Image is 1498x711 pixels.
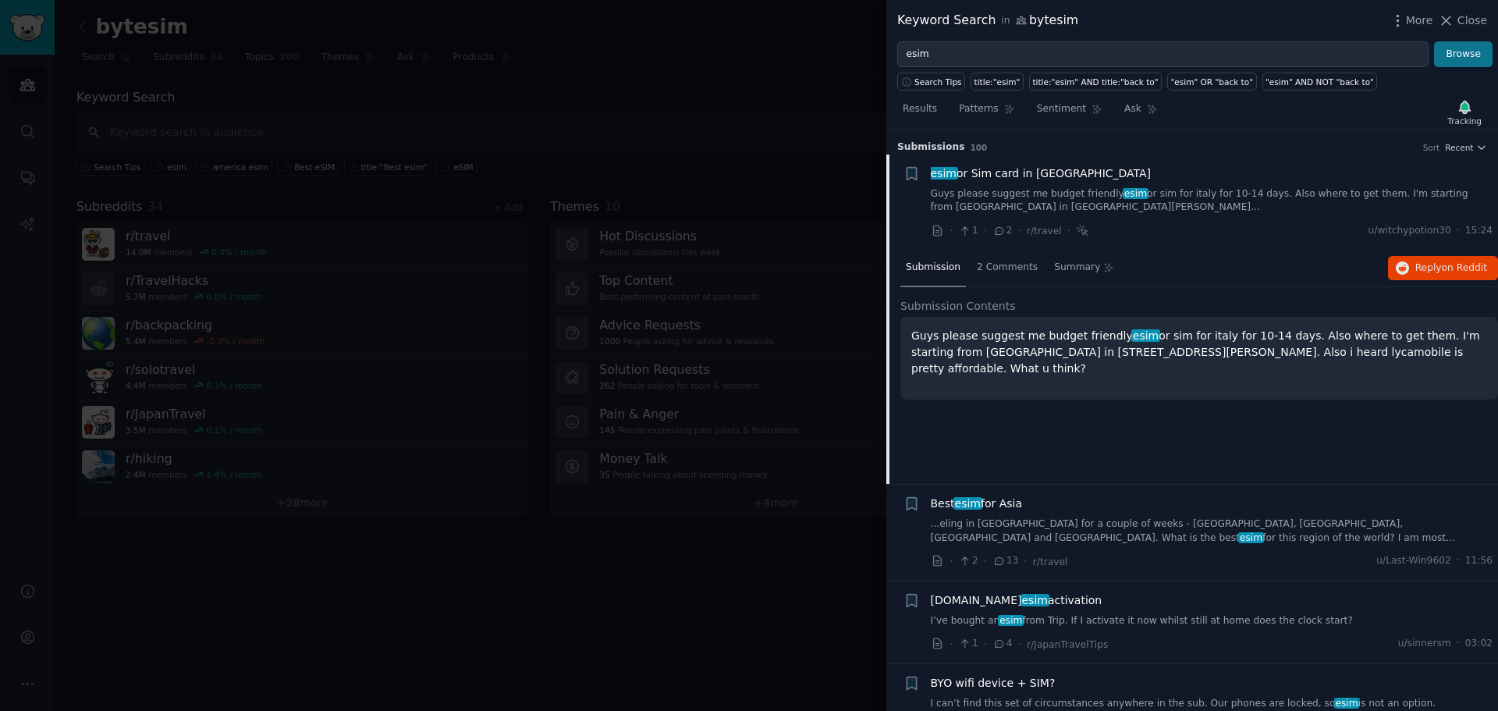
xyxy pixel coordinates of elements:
[1029,73,1162,91] a: title:"esim" AND title:"back to"
[1376,554,1451,568] span: u/Last-Win9602
[974,76,1021,87] div: title:"esim"
[1262,73,1378,91] a: "esim" AND NOT "back to"
[931,187,1493,215] a: Guys please suggest me budget friendlyesimor sim for italy for 10-14 days. Also where to get them...
[1067,222,1070,239] span: ·
[1423,142,1440,153] div: Sort
[931,165,1152,182] span: or Sim card in [GEOGRAPHIC_DATA]
[1033,556,1068,567] span: r/travel
[931,517,1493,545] a: ...eling in [GEOGRAPHIC_DATA] for a couple of weeks - [GEOGRAPHIC_DATA], [GEOGRAPHIC_DATA], [GEOG...
[950,553,953,570] span: ·
[900,298,1016,315] span: Submission Contents
[984,222,987,239] span: ·
[950,636,953,652] span: ·
[1027,639,1108,650] span: r/JapanTravelTips
[1001,14,1010,28] span: in
[1398,637,1451,651] span: u/sinnersm
[1131,329,1160,342] span: esim
[897,73,965,91] button: Search Tips
[1021,594,1049,606] span: esim
[1457,554,1460,568] span: ·
[984,636,987,652] span: ·
[1238,532,1264,543] span: esim
[971,143,988,152] span: 100
[1124,102,1141,116] span: Ask
[1465,554,1493,568] span: 11:56
[1445,142,1473,153] span: Recent
[1054,261,1100,275] span: Summary
[1415,261,1487,276] span: Reply
[931,675,1056,691] a: BYO wifi device + SIM?
[1447,116,1482,126] div: Tracking
[1465,224,1493,238] span: 15:24
[929,167,958,180] span: esim
[897,41,1429,68] input: Try a keyword related to your business
[1457,637,1460,651] span: ·
[953,497,982,510] span: esim
[1119,97,1163,129] a: Ask
[1027,226,1062,236] span: r/travel
[903,102,937,116] span: Results
[897,140,965,155] span: Submission s
[1368,224,1451,238] span: u/witchypotion30
[958,224,978,238] span: 1
[911,328,1487,377] p: Guys please suggest me budget friendly or sim for italy for 10-14 days. Also where to get them. I...
[1018,222,1021,239] span: ·
[914,76,962,87] span: Search Tips
[931,592,1102,609] span: [DOMAIN_NAME] activation
[1434,41,1493,68] button: Browse
[931,614,1493,628] a: I’ve bought anesimfrom Trip. If I activate it now whilst still at home does the clock start?
[977,261,1038,275] span: 2 Comments
[1442,96,1487,129] button: Tracking
[971,73,1024,91] a: title:"esim"
[897,97,942,129] a: Results
[931,592,1102,609] a: [DOMAIN_NAME]esimactivation
[992,637,1012,651] span: 4
[1032,76,1158,87] div: title:"esim" AND title:"back to"
[1390,12,1433,29] button: More
[1171,76,1253,87] div: "esim" OR "back to"
[998,615,1024,626] span: esim
[906,261,960,275] span: Submission
[958,637,978,651] span: 1
[992,554,1018,568] span: 13
[931,496,1023,512] a: Bestesimfor Asia
[953,97,1020,129] a: Patterns
[1465,637,1493,651] span: 03:02
[959,102,998,116] span: Patterns
[1457,224,1460,238] span: ·
[1024,553,1027,570] span: ·
[1457,12,1487,29] span: Close
[1334,698,1360,709] span: esim
[1388,256,1498,281] button: Replyon Reddit
[992,224,1012,238] span: 2
[1123,188,1148,199] span: esim
[958,554,978,568] span: 2
[1265,76,1374,87] div: "esim" AND NOT "back to"
[1167,73,1256,91] a: "esim" OR "back to"
[1406,12,1433,29] span: More
[931,165,1152,182] a: esimor Sim card in [GEOGRAPHIC_DATA]
[1442,262,1487,273] span: on Reddit
[1037,102,1086,116] span: Sentiment
[1018,636,1021,652] span: ·
[897,11,1078,30] div: Keyword Search bytesim
[931,496,1023,512] span: Best for Asia
[1445,142,1487,153] button: Recent
[1031,97,1108,129] a: Sentiment
[950,222,953,239] span: ·
[1438,12,1487,29] button: Close
[984,553,987,570] span: ·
